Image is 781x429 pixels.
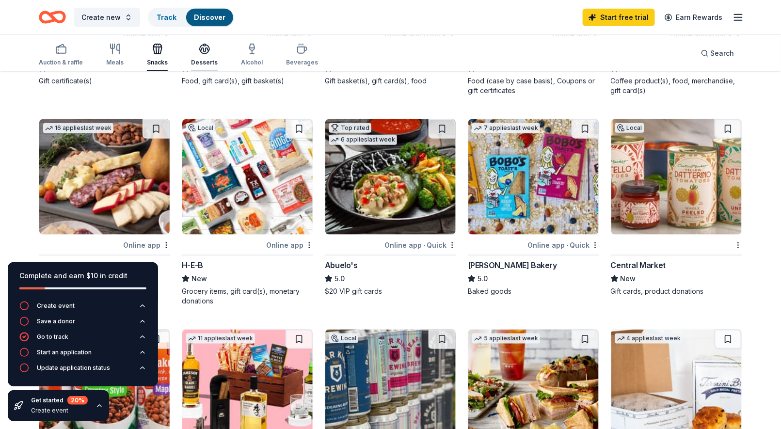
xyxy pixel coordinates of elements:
div: 4 applies last week [615,334,683,344]
div: 11 applies last week [186,334,255,344]
div: Top rated [329,123,371,133]
div: Online app [123,239,170,251]
div: Snacks [147,59,168,66]
img: Image for Central Market [611,119,742,235]
a: Image for Gourmet Gift Baskets16 applieslast weekOnline appGourmet Gift Baskets4.6Gift basket(s) [39,119,170,296]
span: • [566,241,568,249]
div: Get started [31,396,88,405]
div: 16 applies last week [43,123,113,133]
button: Meals [106,39,124,71]
a: Discover [194,13,225,21]
div: Go to track [37,333,68,341]
div: Meals [106,59,124,66]
img: Image for Bobo's Bakery [468,119,599,235]
button: Create event [19,301,146,317]
div: 20 % [67,396,88,405]
div: Central Market [611,259,666,271]
a: Track [157,13,176,21]
img: Image for Gourmet Gift Baskets [39,119,170,235]
div: Local [186,123,215,133]
div: Complete and earn $10 in credit [19,270,146,282]
div: Update application status [37,364,110,372]
button: Update application status [19,363,146,379]
button: Create new [74,8,140,27]
span: 5.0 [335,273,345,285]
div: Start an application [37,349,92,356]
button: Start an application [19,348,146,363]
span: New [621,273,636,285]
span: Search [711,48,734,59]
button: TrackDiscover [148,8,234,27]
div: Beverages [286,59,318,66]
div: Online app [266,239,313,251]
span: New [191,273,207,285]
div: Gift basket(s), gift card(s), food [325,76,456,86]
button: Go to track [19,332,146,348]
a: Image for Central MarketLocalCentral MarketNewGift cards, product donations [611,119,742,296]
a: Image for Abuelo's Top rated6 applieslast weekOnline app•QuickAbuelo's5.0$20 VIP gift cards [325,119,456,296]
div: Desserts [191,59,218,66]
div: $20 VIP gift cards [325,286,456,296]
a: Earn Rewards [659,9,729,26]
button: Snacks [147,39,168,71]
img: Image for Abuelo's [325,119,456,235]
img: Image for H-E-B [182,119,313,235]
button: Search [693,44,742,63]
button: Auction & raffle [39,39,83,71]
a: Image for H-E-BLocalOnline appH-E-BNewGrocery items, gift card(s), monetary donations [182,119,313,306]
div: Create event [37,302,75,310]
div: Gift cards, product donations [611,286,742,296]
button: Beverages [286,39,318,71]
div: 6 applies last week [329,135,397,145]
div: Save a donor [37,318,75,325]
a: Home [39,6,66,29]
div: Alcohol [241,59,263,66]
div: [PERSON_NAME] Bakery [468,259,557,271]
a: Start free trial [583,9,655,26]
div: Online app Quick [384,239,456,251]
button: Save a donor [19,317,146,332]
div: Food, gift card(s), gift basket(s) [182,76,313,86]
div: 5 applies last week [472,334,540,344]
div: Online app Quick [527,239,599,251]
div: Gift certificate(s) [39,76,170,86]
div: Abuelo's [325,259,358,271]
a: Image for Bobo's Bakery7 applieslast weekOnline app•Quick[PERSON_NAME] Bakery5.0Baked goods [468,119,599,296]
div: Local [329,334,358,343]
div: H-E-B [182,259,203,271]
button: Alcohol [241,39,263,71]
div: Grocery items, gift card(s), monetary donations [182,286,313,306]
div: Food (case by case basis), Coupons or gift certificates [468,76,599,95]
button: Desserts [191,39,218,71]
div: Create event [31,407,88,414]
div: Coffee product(s), food, merchandise, gift card(s) [611,76,742,95]
div: Baked goods [468,286,599,296]
div: Local [615,123,644,133]
span: • [423,241,425,249]
span: Create new [81,12,121,23]
span: 5.0 [478,273,488,285]
div: Auction & raffle [39,59,83,66]
div: 7 applies last week [472,123,540,133]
